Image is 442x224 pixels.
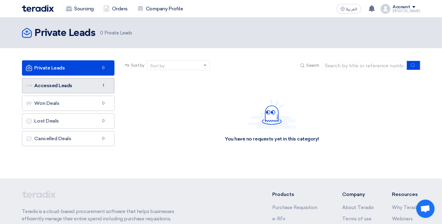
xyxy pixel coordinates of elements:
span: Search [306,62,319,69]
span: 0 [100,30,103,36]
div: Account [393,5,410,10]
span: 0 [100,100,107,106]
a: Cancelled Deals0 [22,131,115,146]
a: About Teradix [342,205,374,210]
span: 1 [100,83,107,89]
span: 0 [100,136,107,142]
input: Search by title or reference number [322,61,407,70]
span: 0 [100,118,107,124]
span: العربية [346,7,357,11]
a: Why Teradix [392,205,420,210]
li: Resources [392,191,420,198]
div: Sort by [150,63,165,69]
img: Teradix logo [22,5,54,12]
button: العربية [337,4,361,14]
div: [PERSON_NAME] [393,9,420,13]
a: e-RFx [272,216,285,222]
a: Won Deals0 [22,96,115,111]
a: Lost Deals0 [22,113,115,129]
a: Accessed Leads1 [22,78,115,93]
img: profile_test.png [381,4,390,14]
li: Products [272,191,324,198]
a: Open chat [416,200,435,218]
span: Private Leads [100,30,132,37]
a: Company Profile [132,2,188,16]
a: Purchase Requisition [272,205,317,210]
a: Orders [99,2,132,16]
h2: Private Leads [35,27,96,39]
span: 0 [100,65,107,71]
a: Private Leads0 [22,60,115,76]
div: You have no requests yet in this category! [225,136,319,142]
li: Company [342,191,374,198]
a: Sourcing [61,2,99,16]
img: Hello [248,99,296,129]
a: Webinars [392,216,413,222]
span: Sort by [131,62,144,69]
a: Terms of use [342,216,371,222]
